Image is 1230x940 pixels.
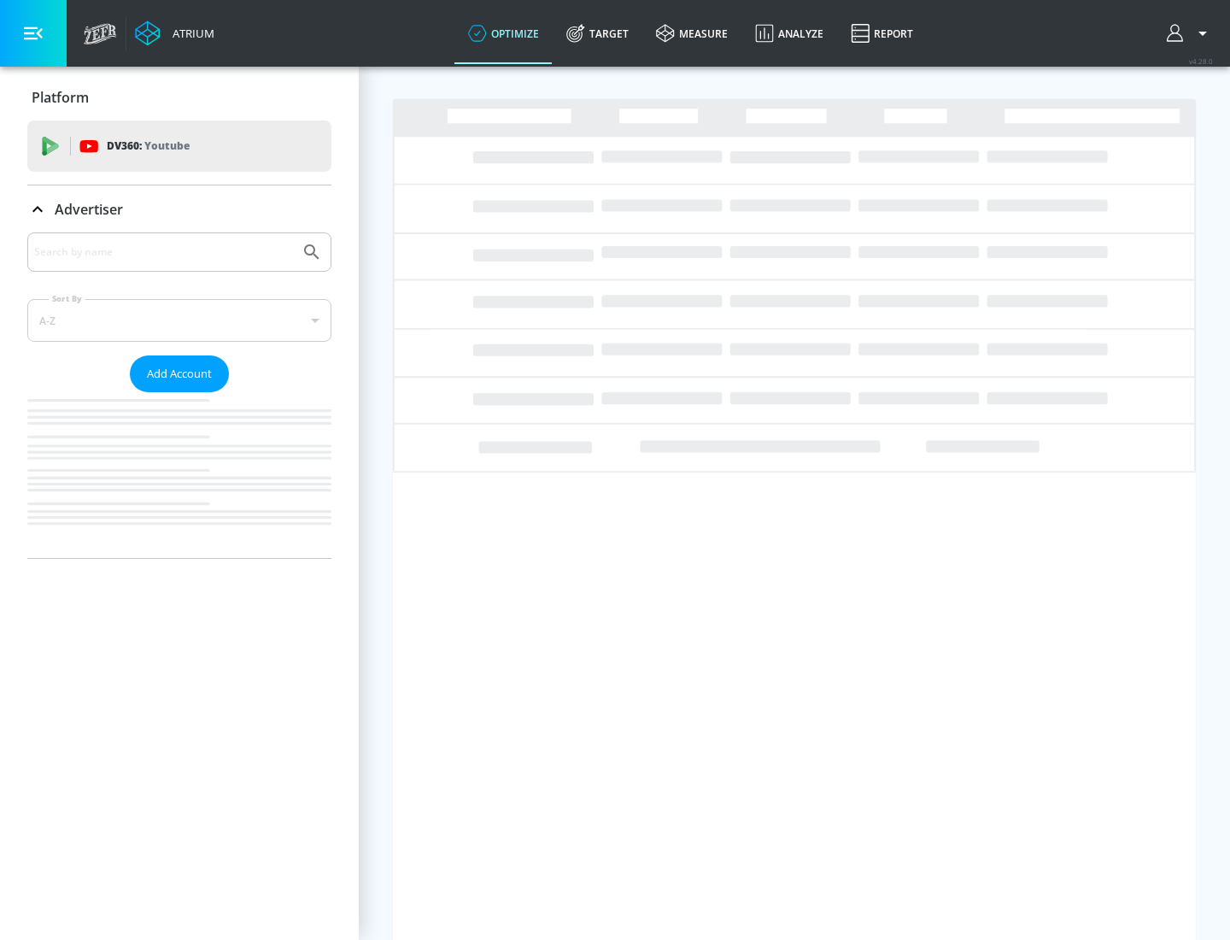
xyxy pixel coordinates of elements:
p: Youtube [144,137,190,155]
label: Sort By [49,293,85,304]
span: Add Account [147,364,212,384]
div: Advertiser [27,185,331,233]
span: v 4.28.0 [1189,56,1213,66]
div: Atrium [166,26,214,41]
div: DV360: Youtube [27,120,331,172]
p: Platform [32,88,89,107]
a: Report [837,3,927,64]
a: Analyze [741,3,837,64]
button: Add Account [130,355,229,392]
a: Target [553,3,642,64]
input: Search by name [34,241,293,263]
p: DV360: [107,137,190,156]
nav: list of Advertiser [27,392,331,558]
a: optimize [454,3,553,64]
div: Platform [27,73,331,121]
div: Advertiser [27,232,331,558]
p: Advertiser [55,200,123,219]
a: Atrium [135,21,214,46]
a: measure [642,3,741,64]
div: A-Z [27,299,331,342]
